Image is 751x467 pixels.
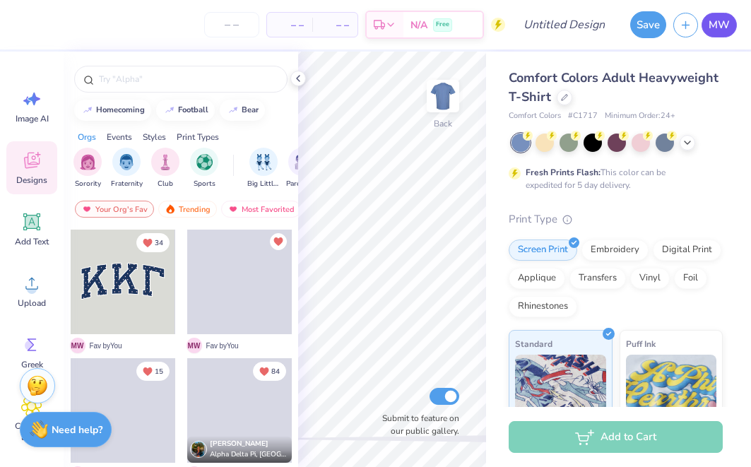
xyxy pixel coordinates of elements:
[80,154,96,170] img: Sorority Image
[526,166,699,191] div: This color can be expedited for 5 day delivery.
[434,117,452,130] div: Back
[78,131,96,143] div: Orgs
[136,362,170,381] button: Unlike
[709,17,730,33] span: MW
[630,11,666,38] button: Save
[151,148,179,189] div: filter for Club
[569,268,626,289] div: Transfers
[96,106,145,114] div: homecoming
[15,236,49,247] span: Add Text
[70,338,85,353] span: M W
[581,240,649,261] div: Embroidery
[178,106,208,114] div: football
[16,175,47,186] span: Designs
[256,154,271,170] img: Big Little Reveal Image
[509,211,723,227] div: Print Type
[515,336,552,351] span: Standard
[111,148,143,189] div: filter for Fraternity
[81,204,93,214] img: most_fav.gif
[630,268,670,289] div: Vinyl
[206,341,239,351] span: Fav by You
[111,148,143,189] button: filter button
[73,148,102,189] button: filter button
[568,110,598,122] span: # C1717
[177,131,219,143] div: Print Types
[119,154,134,170] img: Fraternity Image
[158,179,173,189] span: Club
[210,439,268,449] span: [PERSON_NAME]
[509,240,577,261] div: Screen Print
[509,110,561,122] span: Comfort Colors
[194,179,215,189] span: Sports
[653,240,721,261] div: Digital Print
[82,106,93,114] img: trend_line.gif
[286,148,319,189] button: filter button
[276,18,304,32] span: – –
[626,355,717,425] img: Puff Ink
[515,355,606,425] img: Standard
[605,110,675,122] span: Minimum Order: 24 +
[702,13,737,37] a: MW
[674,268,707,289] div: Foil
[165,204,176,214] img: trending.gif
[107,131,132,143] div: Events
[158,201,217,218] div: Trending
[429,82,457,110] img: Back
[16,113,49,124] span: Image AI
[286,179,319,189] span: Parent's Weekend
[158,154,173,170] img: Club Image
[156,100,215,121] button: football
[247,179,280,189] span: Big Little Reveal
[187,338,202,353] span: M W
[227,204,239,214] img: most_fav.gif
[8,420,55,443] span: Clipart & logos
[374,412,459,437] label: Submit to feature on our public gallery.
[190,148,218,189] div: filter for Sports
[18,297,46,309] span: Upload
[526,167,601,178] strong: Fresh Prints Flash:
[509,268,565,289] div: Applique
[247,148,280,189] button: filter button
[73,148,102,189] div: filter for Sorority
[242,106,259,114] div: bear
[410,18,427,32] span: N/A
[295,154,311,170] img: Parent's Weekend Image
[164,106,175,114] img: trend_line.gif
[512,11,616,39] input: Untitled Design
[75,201,154,218] div: Your Org's Fav
[136,233,170,252] button: Unlike
[509,296,577,317] div: Rhinestones
[210,449,286,460] span: Alpha Delta Pi, [GEOGRAPHIC_DATA][US_STATE]
[204,12,259,37] input: – –
[75,179,101,189] span: Sorority
[271,368,280,375] span: 84
[509,69,719,105] span: Comfort Colors Adult Heavyweight T-Shirt
[21,359,43,370] span: Greek
[436,20,449,30] span: Free
[286,148,319,189] div: filter for Parent's Weekend
[190,148,218,189] button: filter button
[90,341,122,351] span: Fav by You
[253,362,286,381] button: Unlike
[221,201,301,218] div: Most Favorited
[196,154,213,170] img: Sports Image
[247,148,280,189] div: filter for Big Little Reveal
[626,336,656,351] span: Puff Ink
[97,72,278,86] input: Try "Alpha"
[52,423,102,437] strong: Need help?
[220,100,265,121] button: bear
[155,368,163,375] span: 15
[143,131,166,143] div: Styles
[151,148,179,189] button: filter button
[155,240,163,247] span: 34
[270,233,287,250] button: Unlike
[111,179,143,189] span: Fraternity
[321,18,349,32] span: – –
[227,106,239,114] img: trend_line.gif
[74,100,151,121] button: homecoming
